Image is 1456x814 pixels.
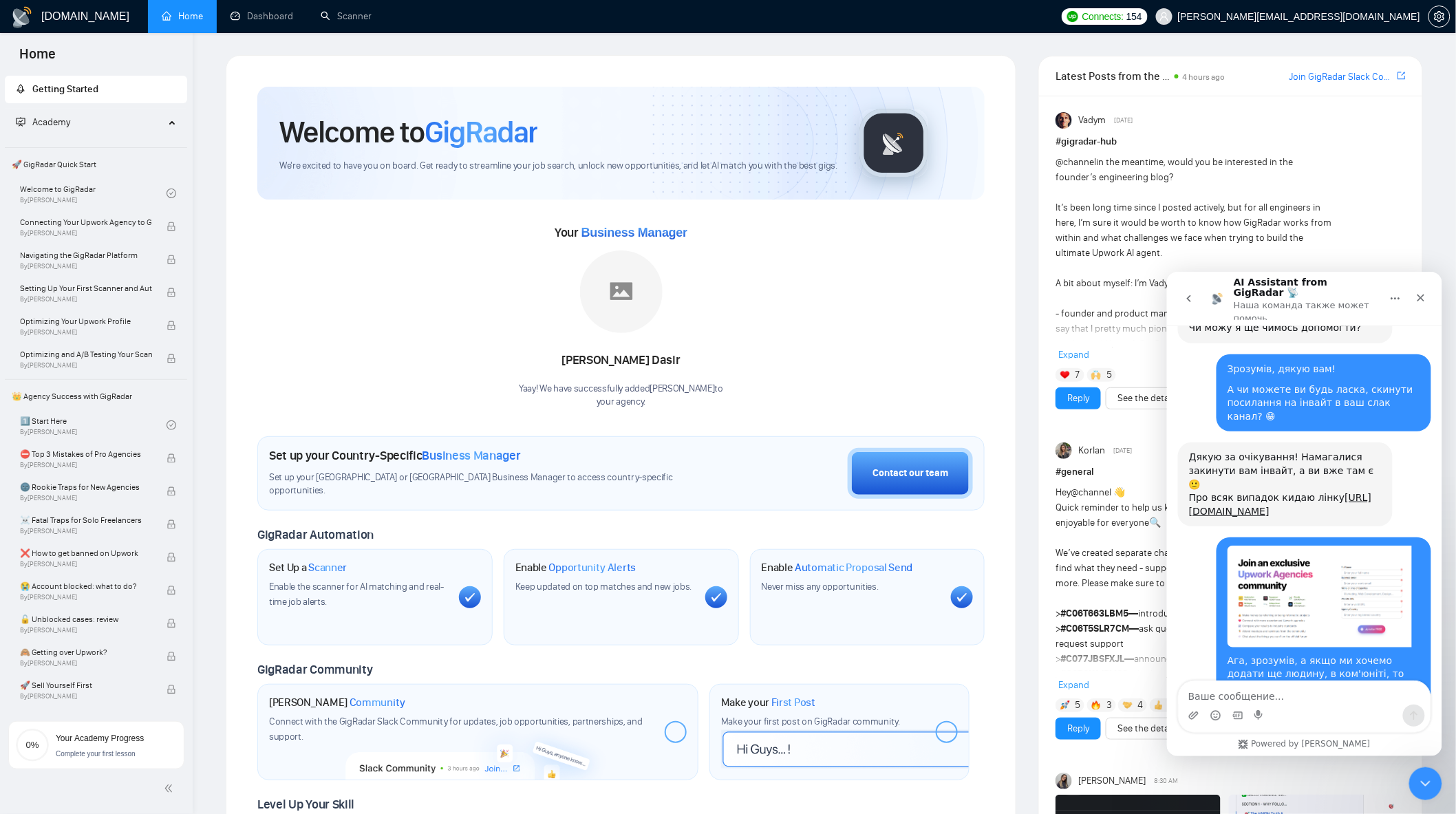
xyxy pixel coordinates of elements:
[22,179,215,246] div: Дякую за очікування! Намагалися закинути вам інвайт, а ви вже там є 🙂 Про всяк випадок кидаю лінку
[1075,698,1081,712] span: 5
[1060,623,1139,634] strong: —
[20,612,152,626] span: 🔓 Unblocked cases: review
[167,453,176,463] span: lock
[1428,6,1450,28] button: setting
[1106,698,1112,712] span: 3
[1058,349,1089,361] span: Expand
[269,448,521,463] h1: Set up your Country-Specific
[16,740,49,749] span: 0%
[1056,155,1336,503] div: in the meantime, would you be interested in the founder’s engineering blog? It’s been long time s...
[346,716,610,780] img: slackcommunity-bg.png
[12,409,264,433] textarea: Ваше сообщение...
[1155,775,1179,787] span: 8:30 AM
[1060,370,1070,380] img: ❤️
[762,561,913,575] h1: Enable
[321,10,372,22] a: searchScanner
[1398,69,1406,83] a: export
[20,295,152,303] span: By [PERSON_NAME]
[308,561,347,575] span: Scanner
[167,685,176,694] span: lock
[1060,700,1070,710] img: 🚀
[32,83,98,95] span: Getting Started
[231,10,293,22] a: dashboardDashboard
[20,692,152,700] span: By [PERSON_NAME]
[1159,12,1169,21] span: user
[1056,67,1170,85] span: Latest Posts from the GigRadar Community
[16,117,25,127] span: fund-projection-screen
[56,733,144,743] span: Your Academy Progress
[65,438,76,449] button: Средство выбора GIF-файла
[87,438,98,449] button: Start recording
[20,659,152,667] span: By [PERSON_NAME]
[20,248,152,262] span: Navigating the GigRadar Platform
[519,383,723,409] div: Yaay! We have successfully added [PERSON_NAME] to
[20,314,152,328] span: Optimizing Your Upwork Profile
[167,652,176,661] span: lock
[1149,517,1161,528] span: 🔍
[1056,134,1406,149] h1: # gigradar-hub
[257,662,373,677] span: GigRadar Community
[11,171,264,266] div: Iryna говорит…
[1289,69,1395,85] a: Join GigRadar Slack Community
[20,513,152,527] span: ☠️ Fatal Traps for Solo Freelancers
[1078,443,1105,458] span: Korlan
[1060,608,1128,619] span: #C06T663LBM5
[859,109,928,178] img: gigradar-logo.png
[257,797,354,812] span: Level Up Your Skill
[269,561,347,575] h1: Set Up a
[279,114,537,151] h1: Welcome to
[20,215,152,229] span: Connecting Your Upwork Agency to GigRadar
[32,116,70,128] span: Academy
[20,461,152,469] span: By [PERSON_NAME]
[269,581,444,608] span: Enable the scanner for AI matching and real-time job alerts.
[20,546,152,560] span: ❌ How to get banned on Upwork
[269,471,692,497] span: Set up your [GEOGRAPHIC_DATA] or [GEOGRAPHIC_DATA] Business Manager to access country-specific op...
[11,83,264,171] div: v.homliakov@gmail.com говорит…
[1060,653,1134,665] strong: —
[1056,156,1096,168] span: @channel
[1060,653,1124,665] span: #C077JBSFXJL
[20,229,152,237] span: By [PERSON_NAME]
[279,160,837,173] span: We're excited to have you on board. Get ready to streamline your job search, unlock new opportuni...
[167,354,176,363] span: lock
[11,6,33,28] img: logo
[20,626,152,634] span: By [PERSON_NAME]
[350,696,405,709] span: Community
[1067,391,1089,406] a: Reply
[422,448,521,463] span: Business Manager
[555,225,687,240] span: Your
[1056,464,1406,480] h1: # general
[721,696,815,709] h1: Make your
[20,527,152,535] span: By [PERSON_NAME]
[1060,668,1137,680] strong: —
[580,250,663,333] img: placeholder.png
[1060,668,1128,680] span: #C078K1JEMS8
[1106,368,1112,382] span: 5
[61,91,253,105] div: Зрозумів, дякую вам!
[1106,718,1190,740] button: See the details
[581,226,687,239] span: Business Manager
[20,361,152,369] span: By [PERSON_NAME]
[5,76,187,103] li: Getting Started
[519,349,723,372] div: [PERSON_NAME] Dasir
[1428,11,1450,22] a: setting
[1117,391,1178,406] a: See the details
[1082,9,1124,24] span: Connects:
[61,383,253,436] div: Ага, зрозумів, а якщо ми хочемо додати ще людину, в ком'юніті, то треба пройти цю міні реєстрацію...
[61,111,253,152] div: А чи можете ви будь ласка, скинути посилання на інвайт в ваш слак канал? 😁
[515,561,636,575] h1: Enable
[56,750,136,758] span: Complete your first lesson
[20,494,152,502] span: By [PERSON_NAME]
[16,116,70,128] span: Academy
[20,645,152,659] span: 🙈 Getting over Upwork?
[872,466,948,481] div: Contact our team
[848,448,973,499] button: Contact our team
[1106,387,1190,409] button: See the details
[1058,679,1089,691] span: Expand
[167,222,176,231] span: lock
[20,328,152,336] span: By [PERSON_NAME]
[269,716,643,742] span: Connect with the GigRadar Slack Community for updates, job opportunities, partnerships, and support.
